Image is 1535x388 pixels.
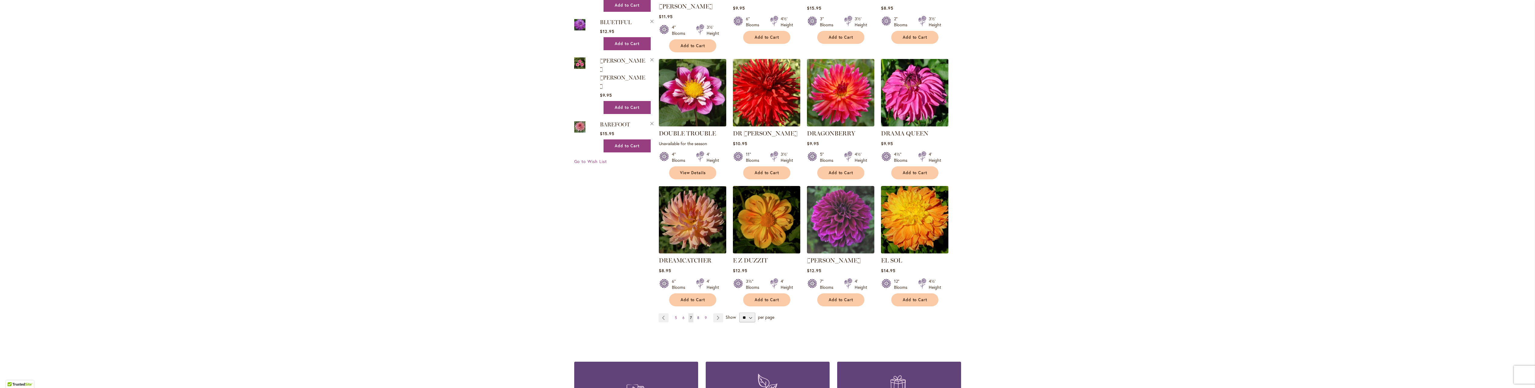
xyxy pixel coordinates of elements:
div: 4' Height [855,278,867,290]
div: 3½' Height [781,151,793,163]
span: Add to Cart [681,297,705,302]
span: $15.95 [807,5,821,11]
span: $9.95 [807,141,819,146]
img: DRAMA QUEEN [881,59,948,126]
a: 5 [673,313,678,322]
a: BAREFOOT [574,120,586,135]
div: 4½' Height [781,16,793,28]
a: DR LES [733,122,800,128]
span: $14.95 [881,268,895,273]
button: Add to Cart [891,31,938,44]
span: $9.95 [881,141,893,146]
button: Add to Cart [743,293,790,306]
button: Add to Cart [817,31,864,44]
button: Add to Cart [891,166,938,179]
div: 3" Blooms [820,16,837,28]
div: 4' Height [707,151,719,163]
span: $9.95 [733,5,745,11]
button: Add to Cart [604,37,651,50]
a: [PERSON_NAME] [807,257,861,264]
span: $9.95 [600,92,612,98]
div: 4½' Height [929,278,941,290]
span: $12.95 [600,28,614,34]
span: Add to Cart [681,43,705,48]
span: Show [726,314,736,320]
div: 4' Height [781,278,793,290]
a: EL SOL [881,257,902,264]
button: Add to Cart [669,293,716,306]
a: DREAMCATCHER [659,257,711,264]
button: Add to Cart [891,293,938,306]
a: 8 [696,313,701,322]
a: Bluetiful [574,18,586,33]
a: [PERSON_NAME] [PERSON_NAME] [600,57,645,90]
a: BLUETIFUL [600,19,631,26]
div: 4' Height [929,151,941,163]
button: Add to Cart [669,39,716,52]
span: $15.95 [600,131,614,136]
a: DRAGONBERRY [807,130,855,137]
a: Dreamcatcher [659,249,726,255]
button: Add to Cart [604,139,651,152]
div: 3½' Height [855,16,867,28]
div: 4" Blooms [672,24,689,36]
a: View Details [669,166,716,179]
a: BAREFOOT [600,121,630,128]
span: 6 [682,315,685,320]
img: Einstein [807,186,874,253]
span: Add to Cart [755,170,779,175]
div: 3½' Height [707,24,719,36]
p: Unavailable for the season [659,141,726,146]
a: Einstein [807,249,874,255]
img: Dreamcatcher [659,186,726,253]
img: E Z DUZZIT [733,186,800,253]
span: $8.95 [659,268,671,273]
span: $11.95 [659,14,673,19]
span: Add to Cart [615,3,640,8]
button: Add to Cart [604,101,651,114]
span: Add to Cart [755,35,779,40]
div: 3½" Blooms [746,278,763,290]
div: 4" Blooms [672,151,689,163]
img: DRAGONBERRY [807,59,874,126]
div: 6" Blooms [672,278,689,290]
a: BETTY ANNE [574,56,586,71]
a: DRAMA QUEEN [881,130,928,137]
div: 11" Blooms [746,151,763,163]
a: DRAGONBERRY [807,122,874,128]
span: 5 [675,315,677,320]
button: Add to Cart [743,166,790,179]
span: Add to Cart [829,297,853,302]
div: 12" Blooms [894,278,911,290]
span: Add to Cart [829,170,853,175]
span: Add to Cart [615,41,640,46]
a: DR [PERSON_NAME] [733,130,798,137]
span: Add to Cart [903,170,928,175]
img: EL SOL [881,186,948,253]
span: 7 [690,315,692,320]
img: BAREFOOT [574,120,586,134]
a: 6 [681,313,686,322]
span: Add to Cart [755,297,779,302]
div: 4½' Height [855,151,867,163]
a: DRAMA QUEEN [881,122,948,128]
iframe: Launch Accessibility Center [5,367,21,383]
div: 3½' Height [929,16,941,28]
span: 8 [697,315,699,320]
span: Add to Cart [615,105,640,110]
img: Bluetiful [574,18,586,31]
img: DOUBLE TROUBLE [659,59,726,126]
div: 2" Blooms [894,16,911,28]
span: 9 [705,315,707,320]
span: Add to Cart [903,297,928,302]
span: Add to Cart [615,143,640,148]
span: per page [758,314,774,320]
div: 5" Blooms [820,151,837,163]
a: EL SOL [881,249,948,255]
div: 7" Blooms [820,278,837,290]
a: Go to Wish List [574,158,607,165]
span: $12.95 [807,268,821,273]
a: DOUBLE TROUBLE [659,122,726,128]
